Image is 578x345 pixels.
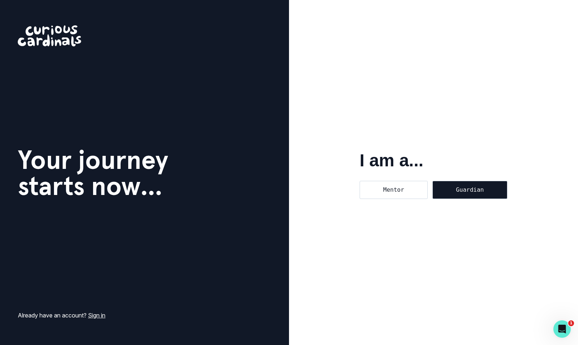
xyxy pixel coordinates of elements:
[18,25,81,46] img: Curious Cardinals Logo
[88,312,105,319] a: Sign in
[18,147,168,199] h1: Your journey starts now...
[18,311,105,320] p: Already have an account?
[360,181,428,199] div: Mentor
[553,320,571,338] iframe: Intercom live chat
[568,320,574,326] span: 1
[432,181,507,199] div: Guardian
[360,152,507,169] h2: I am a...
